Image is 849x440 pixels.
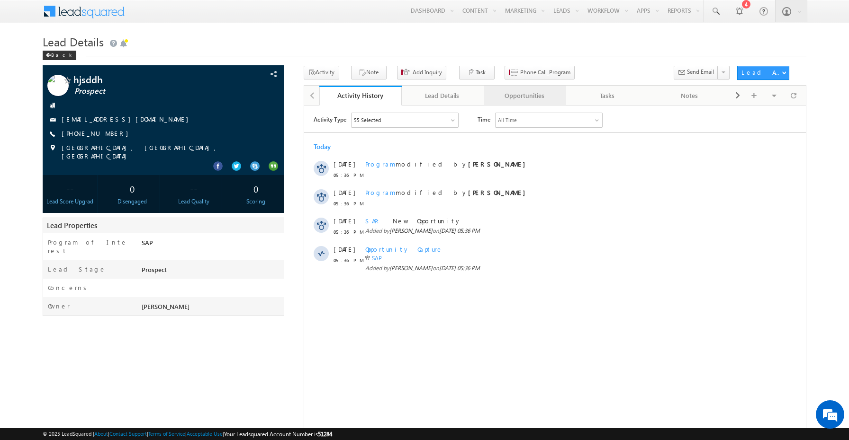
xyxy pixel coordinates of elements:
span: [GEOGRAPHIC_DATA], [GEOGRAPHIC_DATA], [GEOGRAPHIC_DATA] [62,143,259,160]
a: Terms of Service [148,431,185,437]
div: Back [43,51,76,60]
a: Back [43,50,81,58]
span: Program [61,54,91,62]
span: Phone Call_Program [520,68,570,77]
img: Profile photo [47,75,69,99]
div: Tasks [574,90,640,101]
div: Notes [656,90,723,101]
label: Program of Interest [48,238,130,255]
a: Opportunities [484,86,566,106]
a: Notes [649,86,731,106]
button: Add Inquiry [397,66,446,79]
span: [DATE] [29,111,51,120]
button: Phone Call_Program [505,66,575,79]
span: Program [61,83,91,91]
span: 05:36 PM [29,122,58,131]
span: Send Email [687,68,714,76]
div: Sales Activity,Program,Email Bounced,Email Link Clicked,Email Marked Spam & 50 more.. [47,8,154,22]
span: [DATE] [29,54,51,63]
span: [PERSON_NAME] [142,302,190,310]
span: Opportunity Capture [61,140,139,148]
button: Lead Actions [737,66,789,80]
span: modified by [61,54,226,63]
span: SAP [61,111,81,119]
div: 0 [107,180,157,197]
span: [PERSON_NAME] [85,159,128,166]
a: [EMAIL_ADDRESS][DOMAIN_NAME] [62,115,193,123]
span: Add Inquiry [413,68,442,77]
div: Activity History [326,91,395,100]
div: -- [169,180,219,197]
span: 05:36 PM [29,65,58,74]
div: -- [45,180,96,197]
div: Lead Details [409,90,476,101]
a: SAP [68,149,78,156]
strong: [PERSON_NAME] [164,83,226,91]
span: © 2025 LeadSquared | | | | | [43,430,332,439]
div: Opportunities [491,90,558,101]
label: Lead Stage [48,265,106,273]
div: 55 Selected [50,10,77,19]
span: Lead Details [43,34,104,49]
span: [DATE] 05:36 PM [135,122,176,129]
span: [DATE] [29,83,51,91]
div: Lead Actions [741,68,782,77]
div: Lead Quality [169,197,219,206]
span: Lead Properties [47,220,97,230]
div: Lead Score Upgrad [45,197,96,206]
button: Task [459,66,495,79]
span: [DATE] 05:36 PM [135,159,176,166]
a: Lead Details [402,86,484,106]
label: Concerns [48,283,90,292]
span: Time [173,7,186,21]
span: modified by [61,83,226,91]
button: Note [351,66,387,79]
span: Your Leadsquared Account Number is [224,431,332,438]
a: About [94,431,108,437]
strong: [PERSON_NAME] [164,54,226,62]
span: 51284 [318,431,332,438]
span: [PHONE_NUMBER] [62,129,133,139]
a: Activity History [319,86,402,106]
span: hjsddh [73,75,225,84]
a: Contact Support [109,431,147,437]
div: 0 [231,180,281,197]
div: Disengaged [107,197,157,206]
div: SAP [139,238,284,251]
label: Owner [48,302,70,310]
button: Send Email [674,66,718,79]
span: Prospect [74,87,226,96]
div: Scoring [231,197,281,206]
span: 05:36 PM [29,94,58,102]
div: Today [9,37,40,45]
a: Acceptable Use [187,431,223,437]
a: Tasks [566,86,649,106]
button: Activity [304,66,339,79]
div: All Time [194,10,213,19]
span: [DATE] [29,140,51,148]
span: Activity Type [9,7,42,21]
span: Added by on [61,121,455,130]
span: 05:36 PM [29,150,58,159]
span: New Opportunity [89,111,157,119]
div: Prospect [139,265,284,278]
span: [PERSON_NAME] [85,122,128,129]
span: Added by on [61,158,455,167]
